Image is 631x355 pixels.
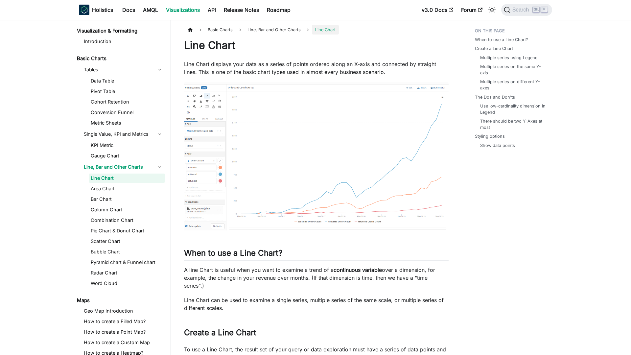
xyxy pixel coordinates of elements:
[184,60,449,76] p: Line Chart displays your data as a series of points ordered along an X-axis and connected by stra...
[79,5,113,15] a: HolisticsHolistics
[418,5,457,15] a: v3.0 Docs
[89,268,165,277] a: Radar Chart
[480,103,546,115] a: Use low-cardinality dimension in Legend
[89,247,165,256] a: Bubble Chart
[162,5,204,15] a: Visualizations
[79,5,89,15] img: Holistics
[480,142,515,149] a: Show data points
[89,76,165,85] a: Data Table
[184,25,197,35] a: Home page
[72,20,171,355] nav: Docs sidebar
[82,129,165,139] a: Single Value, KPI and Metrics
[475,94,515,100] a: The Dos and Don'ts
[89,226,165,235] a: Pie Chart & Donut Chart
[480,63,546,76] a: Multiple series on the same Y-axis
[184,296,449,312] p: Line Chart can be used to examine a single series, multiple series of the same scale, or multiple...
[89,151,165,160] a: Gauge Chart
[184,248,449,261] h2: When to use a Line Chart?
[89,216,165,225] a: Combination Chart
[89,237,165,246] a: Scatter Chart
[89,279,165,288] a: Word Cloud
[541,7,548,12] kbd: K
[184,39,449,52] h1: Line Chart
[89,174,165,183] a: Line Chart
[480,55,538,61] a: Multiple series using Legend
[244,25,304,35] span: Line, Bar and Other Charts
[475,45,513,52] a: Create a Line Chart
[501,4,552,16] button: Search (Ctrl+K)
[75,26,165,35] a: Visualization & Formatting
[75,296,165,305] a: Maps
[204,25,236,35] span: Basic Charts
[89,258,165,267] a: Pyramid chart & Funnel chart
[82,306,165,316] a: Geo Map Introduction
[184,25,449,35] nav: Breadcrumbs
[89,118,165,128] a: Metric Sheets
[220,5,263,15] a: Release Notes
[475,36,528,43] a: When to use a Line Chart?
[334,267,382,273] strong: continuous variable
[89,97,165,106] a: Cohort Retention
[487,5,497,15] button: Switch between dark and light mode (currently light mode)
[89,205,165,214] a: Column Chart
[89,195,165,204] a: Bar Chart
[82,327,165,337] a: How to create a Point Map?
[89,184,165,193] a: Area Chart
[89,141,165,150] a: KPI Metric
[92,6,113,14] b: Holistics
[480,79,546,91] a: Multiple series on different Y-axes
[82,162,165,172] a: Line, Bar and Other Charts
[75,54,165,63] a: Basic Charts
[204,5,220,15] a: API
[184,328,449,340] h2: Create a Line Chart
[139,5,162,15] a: AMQL
[457,5,486,15] a: Forum
[312,25,339,35] span: Line Chart
[82,64,165,75] a: Tables
[89,87,165,96] a: Pivot Table
[475,133,505,139] a: Styling options
[480,118,546,130] a: There should be two Y-Axes at most
[118,5,139,15] a: Docs
[510,7,533,13] span: Search
[184,266,449,290] p: A line Chart is useful when you want to examine a trend of a over a dimension, for example, the c...
[89,108,165,117] a: Conversion Funnel
[82,317,165,326] a: How to create a Filled Map?
[82,338,165,347] a: How to create a Custom Map
[263,5,294,15] a: Roadmap
[82,37,165,46] a: Introduction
